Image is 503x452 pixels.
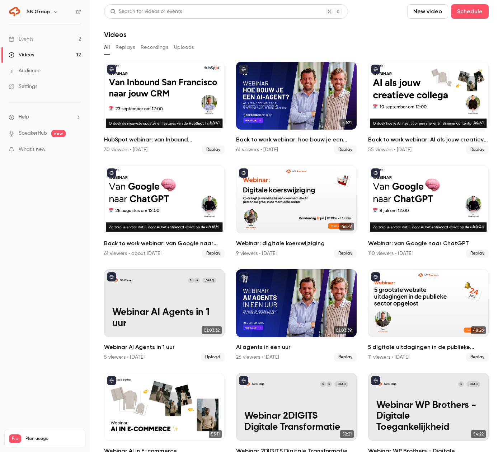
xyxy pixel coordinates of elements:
[368,146,412,153] div: 55 viewers • [DATE]
[9,6,20,18] img: SB Group
[340,119,354,127] span: 53:21
[236,239,357,248] h2: Webinar: digitale koerswijziging
[208,119,222,127] span: 56:51
[239,376,248,385] button: published
[239,272,248,281] button: unpublished
[244,411,349,433] p: Webinar 2DIGITS Digitale Transformatie
[376,400,481,433] p: Webinar WP Brothers - Digitale Toegankelijkheid
[9,51,34,59] div: Videos
[9,434,21,443] span: Pro
[194,277,201,284] div: S
[25,436,81,442] span: Plan usage
[368,239,489,248] h2: Webinar: van Google naar ChatGPT
[104,146,147,153] div: 30 viewers • [DATE]
[368,269,489,362] a: 48:265 digitale uitdagingen in de publieke sector opgelost11 viewers • [DATE]Replay
[471,326,486,334] span: 48:26
[202,326,222,334] span: 01:03:32
[368,166,489,258] li: Webinar: van Google naar ChatGPT
[51,130,66,137] span: new
[104,62,225,154] li: HubSpot webinar: van Inbound San Francisco naar jouw CRM
[104,269,225,362] a: Webinar AI Agents in 1 uurSB GroupSR[DATE]Webinar AI Agents in 1 uur01:03:32Webinar AI Agents in ...
[368,166,489,258] a: 56:03Webinar: van Google naar ChatGPT110 viewers • [DATE]Replay
[202,278,217,284] span: [DATE]
[107,168,116,178] button: published
[236,62,357,154] li: Back to work webinar: hoe bouw je een eigen AI agent?
[471,119,486,127] span: 44:51
[27,8,50,15] h6: SB Group
[466,353,489,362] span: Replay
[236,269,357,362] a: 01:03:39AI agents in een uur26 viewers • [DATE]Replay
[252,382,264,386] p: SB Group
[236,62,357,154] a: 53:21Back to work webinar: hoe bouw je een eigen AI agent?61 viewers • [DATE]Replay
[112,307,217,329] p: Webinar AI Agents in 1 uur
[471,223,486,230] span: 56:03
[384,382,396,386] p: SB Group
[110,8,182,15] div: Search for videos or events
[334,249,357,258] span: Replay
[104,4,489,448] section: Videos
[174,42,194,53] button: Uploads
[19,146,46,153] span: What's new
[104,269,225,362] li: Webinar AI Agents in 1 uur
[72,146,81,153] iframe: Noticeable Trigger
[334,326,354,334] span: 01:03:39
[19,113,29,121] span: Help
[339,223,354,230] span: 46:59
[326,381,333,388] div: S
[236,343,357,351] h2: AI agents in een uur
[9,36,33,43] div: Events
[207,223,222,230] span: 47:04
[368,135,489,144] h2: Back to work webinar: AI als jouw creatieve collega
[371,65,380,74] button: published
[107,272,116,281] button: published
[466,145,489,154] span: Replay
[458,381,465,388] div: S
[236,166,357,258] li: Webinar: digitale koerswijziging
[104,343,225,351] h2: Webinar AI Agents in 1 uur
[368,62,489,154] a: 44:51Back to work webinar: AI als jouw creatieve collega55 viewers • [DATE]Replay
[471,430,486,438] span: 54:22
[107,65,116,74] button: published
[104,354,145,361] div: 5 viewers • [DATE]
[368,250,413,257] div: 110 viewers • [DATE]
[239,65,248,74] button: published
[371,272,380,281] button: published
[368,62,489,154] li: Back to work webinar: AI als jouw creatieve collega
[236,146,278,153] div: 61 viewers • [DATE]
[320,381,326,388] div: S
[202,145,225,154] span: Replay
[120,278,132,282] p: SB Group
[236,135,357,144] h2: Back to work webinar: hoe bouw je een eigen AI agent?
[141,42,168,53] button: Recordings
[9,113,81,121] li: help-dropdown-opener
[451,4,489,19] button: Schedule
[466,249,489,258] span: Replay
[236,166,357,258] a: 46:59Webinar: digitale koerswijziging9 viewers • [DATE]Replay
[334,381,349,387] span: [DATE]
[104,166,225,258] li: Back to work webinar: van Google naar ChatGPT
[19,130,47,137] a: SpeakerHub
[239,168,248,178] button: published
[202,249,225,258] span: Replay
[236,354,279,361] div: 26 viewers • [DATE]
[107,376,116,385] button: published
[334,145,357,154] span: Replay
[236,269,357,362] li: AI agents in een uur
[466,381,481,387] span: [DATE]
[371,376,380,385] button: published
[188,277,194,284] div: R
[368,269,489,362] li: 5 digitale uitdagingen in de publieke sector opgelost
[334,353,357,362] span: Replay
[368,354,409,361] div: 11 viewers • [DATE]
[209,430,222,438] span: 53:11
[9,67,41,74] div: Audience
[368,343,489,351] h2: 5 digitale uitdagingen in de publieke sector opgelost
[407,4,448,19] button: New video
[104,239,225,248] h2: Back to work webinar: van Google naar ChatGPT
[340,430,354,438] span: 52:21
[104,166,225,258] a: 47:04Back to work webinar: van Google naar ChatGPT61 viewers • about [DATE]Replay
[104,30,127,39] h1: Videos
[116,42,135,53] button: Replays
[104,42,110,53] button: All
[104,135,225,144] h2: HubSpot webinar: van Inbound [GEOGRAPHIC_DATA][PERSON_NAME] jouw CRM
